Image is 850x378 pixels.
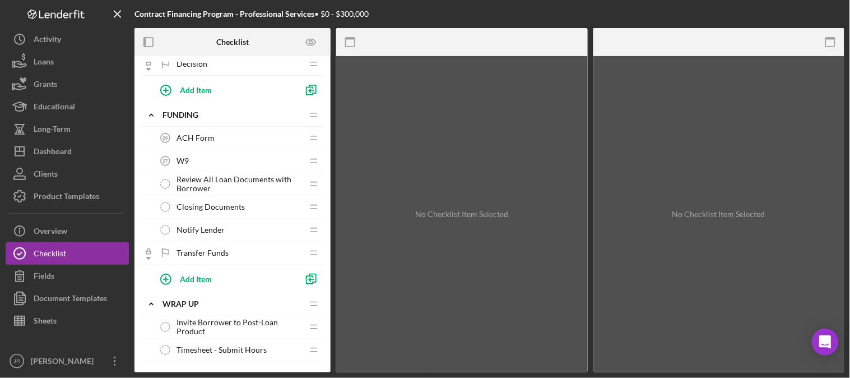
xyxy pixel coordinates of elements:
div: Document Templates [34,287,107,312]
button: JR[PERSON_NAME] [6,350,129,372]
span: Timesheet - Submit Hours [176,345,267,354]
button: Document Templates [6,287,129,310]
div: Sheets [34,310,57,335]
button: Checklist [6,242,129,265]
tspan: 26 [162,135,168,141]
div: Product Templates [34,185,99,210]
span: Invite Borrower to Post-Loan Product [176,318,303,336]
div: Open Intercom Messenger [812,329,839,356]
button: Preview as [299,30,324,55]
button: Educational [6,95,129,118]
div: Fields [34,265,54,290]
div: Activity [34,28,61,53]
div: • $0 - $300,000 [134,10,369,19]
div: Grants [34,73,57,98]
button: Loans [6,50,129,73]
div: Add Item [180,268,212,289]
button: Overview [6,220,129,242]
div: Dashboard [34,140,72,165]
button: Clients [6,163,129,185]
span: Review All Loan Documents with Borrower [176,175,303,193]
div: Loans [34,50,54,76]
div: No Checklist Item Selected [672,210,765,219]
span: Notify Lender [176,225,225,234]
span: Decision [176,59,207,68]
div: Educational [34,95,75,121]
span: Closing Documents [176,202,245,211]
div: Overview [34,220,67,245]
button: Add Item [151,268,297,290]
div: [PERSON_NAME] [28,350,101,375]
b: Checklist [216,38,249,47]
div: Clients [34,163,58,188]
tspan: 27 [162,158,168,164]
button: Fields [6,265,129,287]
span: W9 [176,156,189,165]
div: Wrap up [162,299,303,308]
button: Add Item [151,79,297,101]
text: JR [13,358,20,365]
button: Dashboard [6,140,129,163]
div: No Checklist Item Selected [415,210,508,219]
div: Add Item [180,79,212,100]
button: Activity [6,28,129,50]
div: Long-Term [34,118,71,143]
div: Checklist [34,242,66,268]
button: Grants [6,73,129,95]
button: Sheets [6,310,129,332]
button: Long-Term [6,118,129,140]
span: Transfer Funds [176,248,229,257]
div: Funding [162,110,303,119]
b: Contract Financing Program - Professional Services [134,9,314,19]
button: Product Templates [6,185,129,208]
span: ACH Form [176,133,215,142]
